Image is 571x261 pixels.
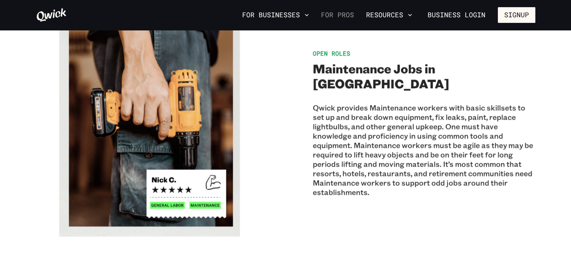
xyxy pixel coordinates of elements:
a: Business Login [421,7,492,23]
button: Signup [498,7,535,23]
h2: Maintenance Jobs in [GEOGRAPHIC_DATA] [313,61,535,91]
button: Resources [363,9,415,21]
a: For Pros [318,9,357,21]
img: Person holding electric drill in their hand. [36,15,259,237]
p: Qwick provides Maintenance workers with basic skillsets to set up and break down equipment, fix l... [313,103,535,197]
span: Open Roles [313,49,350,57]
button: For Businesses [239,9,312,21]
